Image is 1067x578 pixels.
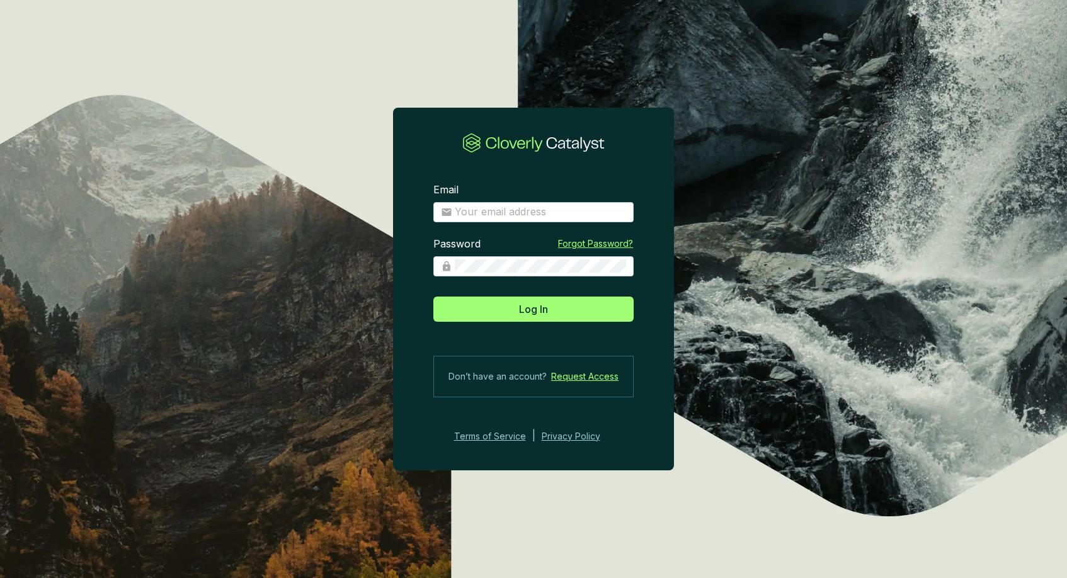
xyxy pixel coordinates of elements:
input: Password [455,259,626,273]
a: Privacy Policy [542,429,617,444]
input: Email [455,205,626,219]
span: Log In [519,302,548,317]
span: Don’t have an account? [448,369,547,384]
a: Terms of Service [450,429,526,444]
label: Email [433,183,459,197]
a: Request Access [551,369,619,384]
label: Password [433,237,481,251]
button: Log In [433,297,634,322]
div: | [532,429,535,444]
a: Forgot Password? [558,237,633,250]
